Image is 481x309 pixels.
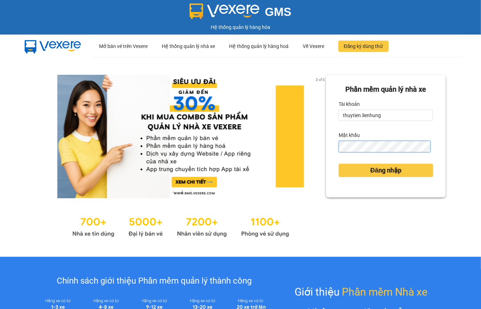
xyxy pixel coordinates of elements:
div: Giới thiệu [295,284,427,300]
li: slide item 2 [179,190,182,193]
li: slide item 1 [171,190,174,193]
span: Đăng ký dùng thử [344,42,383,50]
img: Statistics.png [72,212,289,239]
div: Hệ thống quản lý hàng hoá [229,35,289,57]
div: Chính sách giới thiệu Phần mềm quản lý thành công [34,274,275,288]
div: Về Vexere [303,35,324,57]
li: slide item 3 [188,190,191,193]
button: Đăng ký dùng thử [338,41,389,52]
p: 2 of 3 [314,75,326,84]
div: Phần mềm quản lý nhà xe [339,84,433,95]
span: Phần mềm Nhà xe [342,284,427,300]
img: mbUUG5Q.png [18,35,88,58]
button: previous slide / item [35,75,45,198]
div: Hệ thống quản lý nhà xe [162,35,215,57]
label: Tài khoản [339,98,360,110]
input: Tài khoản [339,110,433,121]
label: Mật khẩu [339,129,360,141]
span: Đăng nhập [370,165,401,175]
div: Mở bán vé trên Vexere [99,35,148,57]
span: GMS [265,5,291,18]
button: Đăng nhập [339,164,433,177]
input: Mật khẩu [339,141,431,152]
img: logo 2 [190,4,259,19]
div: Hệ thống quản lý hàng hóa [2,23,479,31]
button: next slide / item [316,75,326,198]
a: GMS [190,11,291,16]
